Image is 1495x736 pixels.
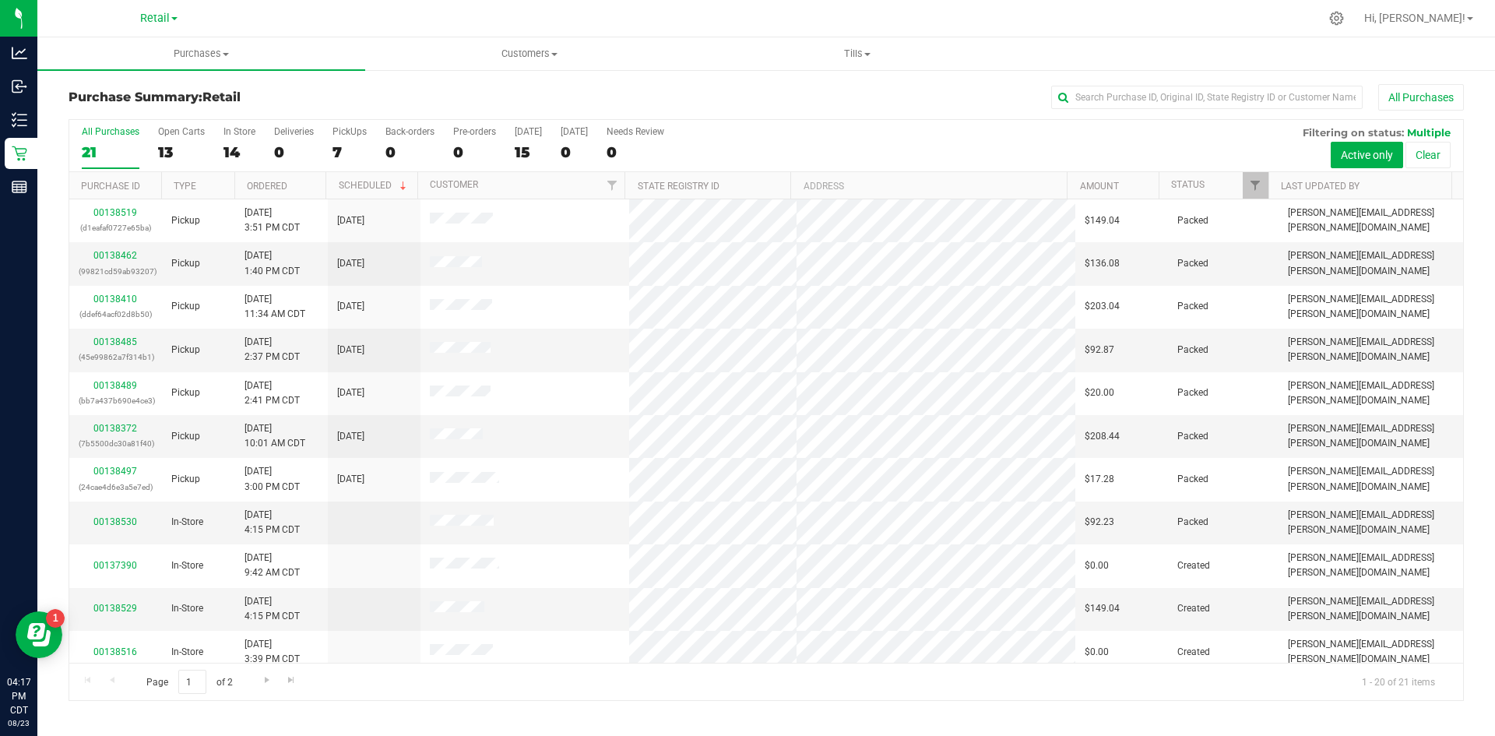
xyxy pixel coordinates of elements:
span: Pickup [171,256,200,271]
span: Retail [202,90,241,104]
span: Created [1177,601,1210,616]
div: [DATE] [515,126,542,137]
a: 00138497 [93,466,137,477]
span: [PERSON_NAME][EMAIL_ADDRESS][PERSON_NAME][DOMAIN_NAME] [1288,551,1454,580]
span: Retail [140,12,170,25]
inline-svg: Inbound [12,79,27,94]
a: 00138462 [93,250,137,261]
span: [DATE] [337,386,364,400]
span: Pickup [171,213,200,228]
a: 00138489 [93,380,137,391]
h3: Purchase Summary: [69,90,533,104]
div: Deliveries [274,126,314,137]
button: All Purchases [1378,84,1464,111]
span: [DATE] 3:00 PM CDT [244,464,300,494]
span: $92.87 [1085,343,1114,357]
span: [DATE] 4:15 PM CDT [244,508,300,537]
a: 00138372 [93,423,137,434]
div: 7 [332,143,367,161]
inline-svg: Retail [12,146,27,161]
span: $20.00 [1085,386,1114,400]
span: Pickup [171,343,200,357]
span: Packed [1177,429,1208,444]
span: Pickup [171,299,200,314]
span: Created [1177,645,1210,660]
button: Clear [1405,142,1451,168]
p: (24cae4d6e3a5e7ed) [79,480,153,495]
a: Customer [430,179,478,190]
span: In-Store [171,515,203,530]
span: [PERSON_NAME][EMAIL_ADDRESS][PERSON_NAME][DOMAIN_NAME] [1288,464,1454,494]
a: Filter [599,172,624,199]
span: [PERSON_NAME][EMAIL_ADDRESS][PERSON_NAME][DOMAIN_NAME] [1288,421,1454,451]
div: Back-orders [385,126,434,137]
inline-svg: Analytics [12,45,27,61]
div: 0 [453,143,496,161]
div: Open Carts [158,126,205,137]
span: Packed [1177,515,1208,530]
span: [DATE] [337,472,364,487]
div: PickUps [332,126,367,137]
span: Packed [1177,213,1208,228]
span: [PERSON_NAME][EMAIL_ADDRESS][PERSON_NAME][DOMAIN_NAME] [1288,637,1454,667]
div: 15 [515,143,542,161]
span: $149.04 [1085,601,1120,616]
span: [DATE] [337,299,364,314]
a: Last Updated By [1281,181,1360,192]
span: $149.04 [1085,213,1120,228]
span: $0.00 [1085,645,1109,660]
div: 0 [607,143,664,161]
input: 1 [178,670,206,694]
div: 13 [158,143,205,161]
a: Go to the last page [280,670,303,691]
button: Active only [1331,142,1403,168]
th: Address [790,172,1067,199]
span: [PERSON_NAME][EMAIL_ADDRESS][PERSON_NAME][DOMAIN_NAME] [1288,292,1454,322]
span: Packed [1177,299,1208,314]
span: Packed [1177,386,1208,400]
span: Pickup [171,472,200,487]
a: 00138530 [93,516,137,527]
span: Packed [1177,256,1208,271]
a: State Registry ID [638,181,719,192]
span: [DATE] 10:01 AM CDT [244,421,305,451]
p: (bb7a437b690e4ce3) [79,393,153,408]
span: [DATE] [337,213,364,228]
a: Tills [693,37,1021,70]
iframe: Resource center [16,611,62,658]
a: 00137390 [93,560,137,571]
span: [DATE] [337,343,364,357]
span: Hi, [PERSON_NAME]! [1364,12,1465,24]
span: [DATE] 4:15 PM CDT [244,594,300,624]
span: [DATE] 11:34 AM CDT [244,292,305,322]
span: [DATE] 3:39 PM CDT [244,637,300,667]
p: (99821cd59ab93207) [79,264,153,279]
iframe: Resource center unread badge [46,609,65,628]
a: Ordered [247,181,287,192]
span: Multiple [1407,126,1451,139]
span: [PERSON_NAME][EMAIL_ADDRESS][PERSON_NAME][DOMAIN_NAME] [1288,335,1454,364]
inline-svg: Inventory [12,112,27,128]
p: (d1eafaf0727e65ba) [79,220,153,235]
p: 08/23 [7,717,30,729]
a: 00138485 [93,336,137,347]
span: [DATE] 3:51 PM CDT [244,206,300,235]
span: Pickup [171,429,200,444]
span: In-Store [171,601,203,616]
span: In-Store [171,645,203,660]
div: All Purchases [82,126,139,137]
a: Filter [1243,172,1268,199]
span: $203.04 [1085,299,1120,314]
div: 21 [82,143,139,161]
span: [DATE] [337,256,364,271]
a: Amount [1080,181,1119,192]
span: Page of 2 [133,670,245,694]
span: Purchases [37,47,365,61]
div: 0 [274,143,314,161]
div: Needs Review [607,126,664,137]
a: 00138529 [93,603,137,614]
div: In Store [223,126,255,137]
a: Type [174,181,196,192]
p: (ddef64acf02d8b50) [79,307,153,322]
